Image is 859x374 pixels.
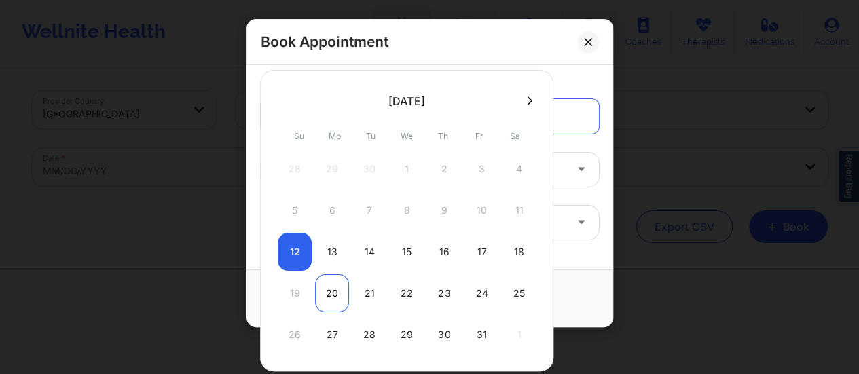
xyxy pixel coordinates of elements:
abbr: Friday [475,131,483,141]
div: Tue Oct 14 2025 [352,233,386,271]
abbr: Saturday [510,131,520,141]
div: Appointment information: [251,76,608,90]
div: Tue Oct 21 2025 [352,274,386,312]
abbr: Wednesday [401,131,413,141]
div: Fri Oct 24 2025 [464,274,498,312]
div: Wed Oct 22 2025 [390,274,424,312]
abbr: Tuesday [366,131,376,141]
div: Sat Oct 18 2025 [502,233,536,271]
div: Thu Oct 23 2025 [427,274,461,312]
abbr: Thursday [438,131,448,141]
div: Fri Oct 17 2025 [464,233,498,271]
div: Mon Oct 27 2025 [315,316,349,354]
h2: Book Appointment [261,33,388,51]
div: Initial Therapy Session (60 minutes) [272,153,565,187]
abbr: Sunday [294,131,304,141]
div: Mon Oct 13 2025 [315,233,349,271]
div: Fri Oct 31 2025 [464,316,498,354]
div: Tue Oct 28 2025 [352,316,386,354]
div: Patient information: [251,254,608,267]
div: Mon Oct 20 2025 [315,274,349,312]
abbr: Monday [329,131,341,141]
a: Recurring [439,99,599,134]
div: Sat Oct 25 2025 [502,274,536,312]
div: [DATE] [388,94,425,108]
div: Wed Oct 29 2025 [390,316,424,354]
div: Thu Oct 30 2025 [427,316,461,354]
div: Thu Oct 16 2025 [427,233,461,271]
div: Wed Oct 15 2025 [390,233,424,271]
